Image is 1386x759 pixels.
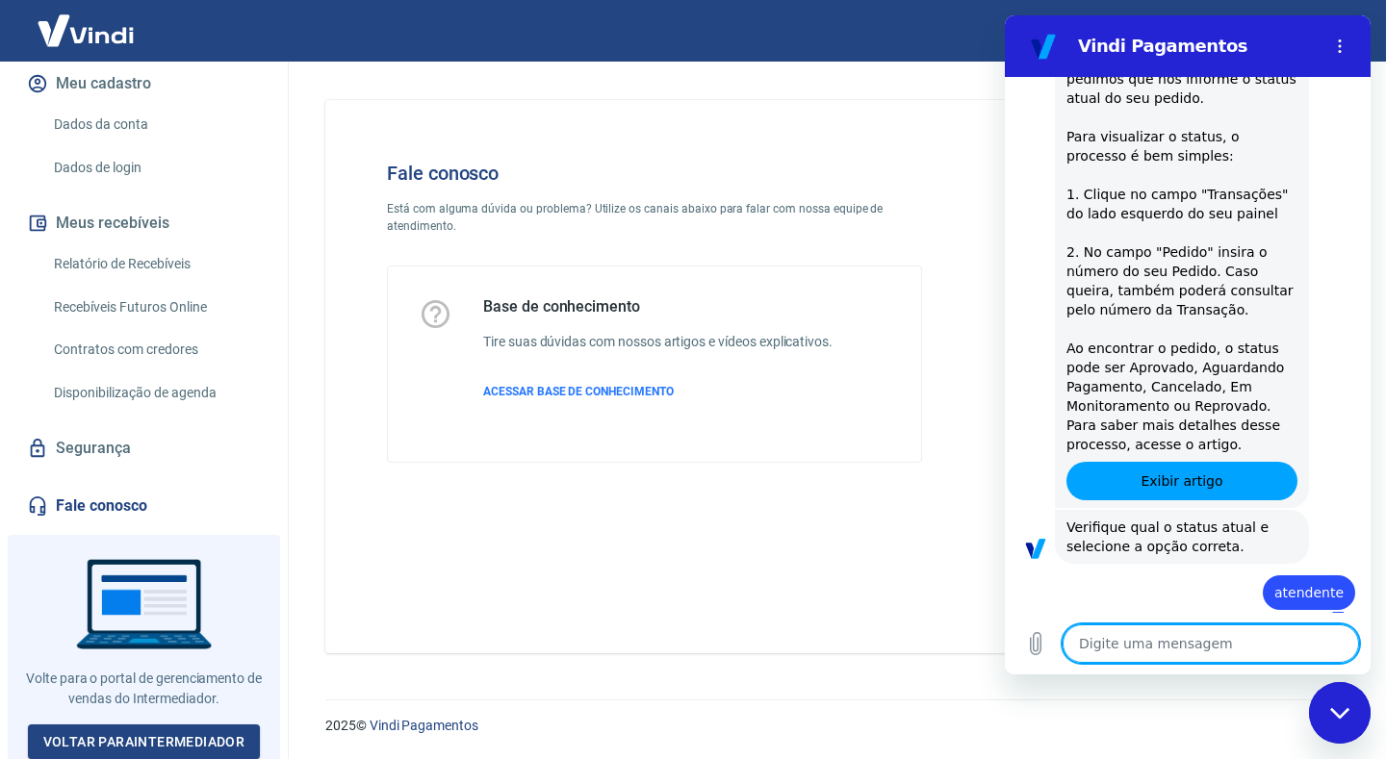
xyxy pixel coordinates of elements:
iframe: Janela de mensagens [1005,15,1371,674]
a: Contratos com credores [46,330,265,369]
p: Está com alguma dúvida ou problema? Utilize os canais abaixo para falar com nossa equipe de atend... [387,200,922,235]
a: Dados da conta [46,105,265,144]
a: Relatório de Recebíveis [46,244,265,284]
iframe: Botão para abrir a janela de mensagens, conversa em andamento [1309,682,1371,744]
h6: Tire suas dúvidas com nossos artigos e vídeos explicativos. [483,332,833,352]
img: Vindi [23,1,148,60]
h4: Fale conosco [387,162,922,185]
a: Fale conosco [23,485,265,527]
a: Vindi Pagamentos [370,718,478,733]
button: Meus recebíveis [23,202,265,244]
a: Segurança [23,427,265,469]
p: 2025 © [325,716,1340,736]
img: Fale conosco [985,131,1277,388]
a: Recebíveis Futuros Online [46,288,265,327]
a: ACESSAR BASE DE CONHECIMENTO [483,383,833,400]
a: Disponibilização de agenda [46,373,265,413]
a: Dados de login [46,148,265,188]
h5: Base de conhecimento [483,297,833,316]
span: ACESSAR BASE DE CONHECIMENTO [483,385,674,398]
button: Meu cadastro [23,63,265,105]
button: Sair [1294,13,1363,49]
